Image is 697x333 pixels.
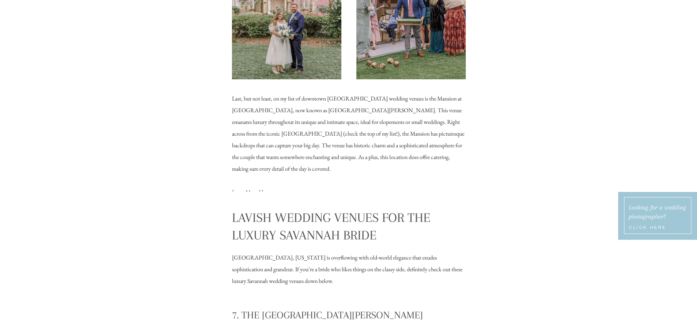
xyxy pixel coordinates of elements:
[629,224,690,233] a: Click Here
[232,252,466,285] p: [GEOGRAPHIC_DATA], [US_STATE] is overflowing with old-world elegance that exudes sophistication a...
[232,309,466,323] h3: 7. The [GEOGRAPHIC_DATA][PERSON_NAME]
[232,209,466,242] h2: Lavish Wedding Venues for the Luxury Savannah Bride
[232,188,270,196] a: Learn More Here
[232,93,466,192] p: Last, but not least, on my list of downtown [GEOGRAPHIC_DATA] wedding venues is the Mansion at [G...
[629,203,687,221] a: Looking for a wedding photographer?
